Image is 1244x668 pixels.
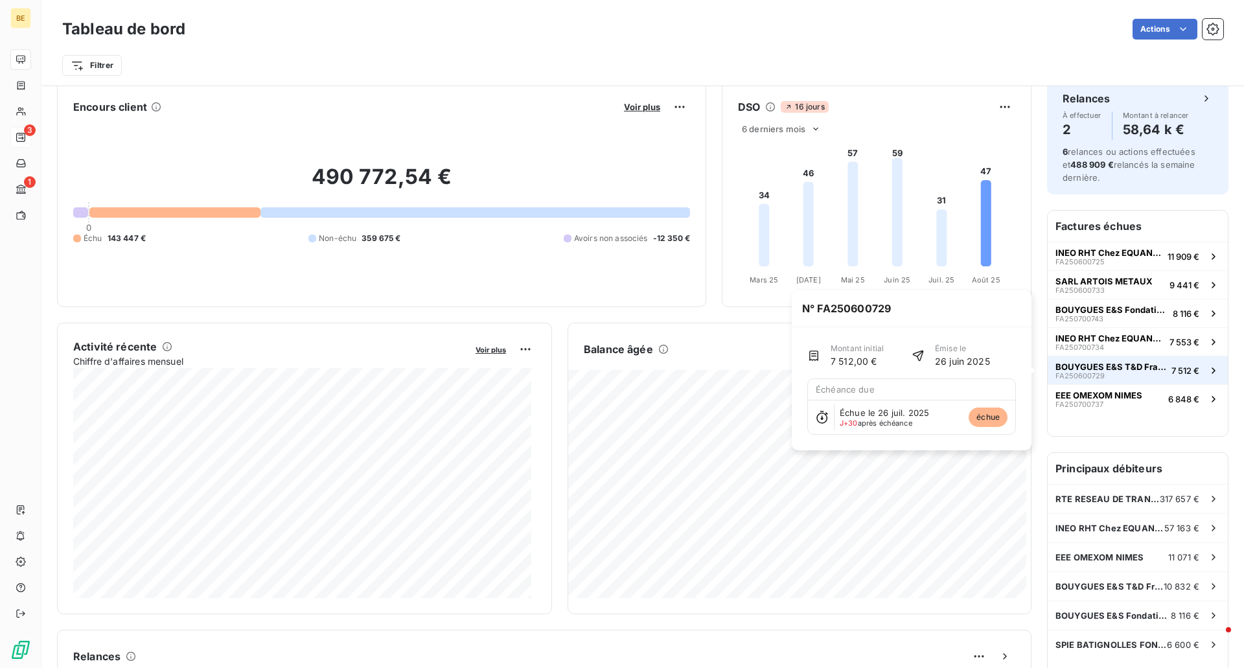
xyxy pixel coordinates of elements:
[1055,315,1103,323] span: FA250700743
[1048,453,1228,484] h6: Principaux débiteurs
[1048,270,1228,299] button: SARL ARTOIS METAUXFA2506007339 441 €
[831,343,884,354] span: Montant initial
[1055,610,1171,621] span: BOUYGUES E&S Fondations 896X
[1055,343,1104,351] span: FA250700734
[840,419,912,427] span: après échéance
[1063,146,1195,183] span: relances ou actions effectuées et relancés la semaine dernière.
[1055,248,1162,258] span: INEO RHT Chez EQUANS BUSINESS SUPPORT
[1063,146,1068,157] span: 6
[620,101,664,113] button: Voir plus
[1133,19,1197,40] button: Actions
[73,164,690,203] h2: 490 772,54 €
[24,176,36,188] span: 1
[1164,581,1199,592] span: 10 832 €
[73,99,147,115] h6: Encours client
[792,290,901,327] span: N° FA250600729
[10,639,31,660] img: Logo LeanPay
[1055,523,1164,533] span: INEO RHT Chez EQUANS BUSINESS SUPPORT
[1200,624,1231,655] iframe: Intercom live chat
[1055,333,1164,343] span: INEO RHT Chez EQUANS BUSINESS SUPPORT
[1055,390,1142,400] span: EEE OMEXOM NIMES
[24,124,36,136] span: 3
[1169,280,1199,290] span: 9 441 €
[1123,119,1189,140] h4: 58,64 k €
[1048,384,1228,413] button: EEE OMEXOM NIMESFA2507007376 848 €
[1048,327,1228,356] button: INEO RHT Chez EQUANS BUSINESS SUPPORTFA2507007347 553 €
[584,341,653,357] h6: Balance âgée
[10,179,30,200] a: 1
[1048,211,1228,242] h6: Factures échues
[1173,308,1199,319] span: 8 116 €
[750,275,778,284] tspan: Mars 25
[1171,365,1199,376] span: 7 512 €
[928,275,954,284] tspan: Juil. 25
[1167,639,1199,650] span: 6 600 €
[1171,610,1199,621] span: 8 116 €
[1063,119,1101,140] h4: 2
[796,275,821,284] tspan: [DATE]
[935,354,990,368] span: 26 juin 2025
[86,222,91,233] span: 0
[816,384,875,395] span: Échéance due
[840,408,929,418] span: Échue le 26 juil. 2025
[1160,494,1199,504] span: 317 657 €
[476,345,506,354] span: Voir plus
[10,127,30,148] a: 3
[1168,552,1199,562] span: 11 071 €
[319,233,356,244] span: Non-échu
[1055,494,1160,504] span: RTE RESEAU DE TRANSPORT D ELECTRICITE
[84,233,102,244] span: Échu
[781,101,828,113] span: 16 jours
[1048,242,1228,270] button: INEO RHT Chez EQUANS BUSINESS SUPPORTFA25060072511 909 €
[969,408,1008,427] span: échue
[472,343,510,355] button: Voir plus
[73,649,121,664] h6: Relances
[935,343,990,354] span: Émise le
[1168,394,1199,404] span: 6 848 €
[972,275,1000,284] tspan: Août 25
[738,99,760,115] h6: DSO
[1055,305,1168,315] span: BOUYGUES E&S Fondations 896X
[73,354,466,368] span: Chiffre d'affaires mensuel
[62,17,185,41] h3: Tableau de bord
[1063,91,1110,106] h6: Relances
[1048,299,1228,327] button: BOUYGUES E&S Fondations 896XFA2507007438 116 €
[841,275,865,284] tspan: Mai 25
[574,233,648,244] span: Avoirs non associés
[1070,159,1113,170] span: 488 909 €
[1055,286,1105,294] span: FA250600733
[840,419,858,428] span: J+30
[1168,251,1199,262] span: 11 909 €
[1055,276,1153,286] span: SARL ARTOIS METAUX
[10,8,31,29] div: BE
[1123,111,1189,119] span: Montant à relancer
[1164,523,1199,533] span: 57 163 €
[1055,400,1103,408] span: FA250700737
[1063,111,1101,119] span: À effectuer
[1055,552,1144,562] span: EEE OMEXOM NIMES
[108,233,146,244] span: 143 447 €
[624,102,660,112] span: Voir plus
[1055,362,1166,372] span: BOUYGUES E&S T&D France 833X
[653,233,690,244] span: -12 350 €
[742,124,805,134] span: 6 derniers mois
[1169,337,1199,347] span: 7 553 €
[1055,581,1164,592] span: BOUYGUES E&S T&D France 833X
[73,339,157,354] h6: Activité récente
[362,233,400,244] span: 359 675 €
[1055,372,1105,380] span: FA250600729
[884,275,910,284] tspan: Juin 25
[62,55,122,76] button: Filtrer
[1055,639,1167,650] span: SPIE BATIGNOLLES FONDATIONS
[831,354,884,368] span: 7 512,00 €
[1048,356,1228,384] button: BOUYGUES E&S T&D France 833XFA2506007297 512 €
[1055,258,1105,266] span: FA250600725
